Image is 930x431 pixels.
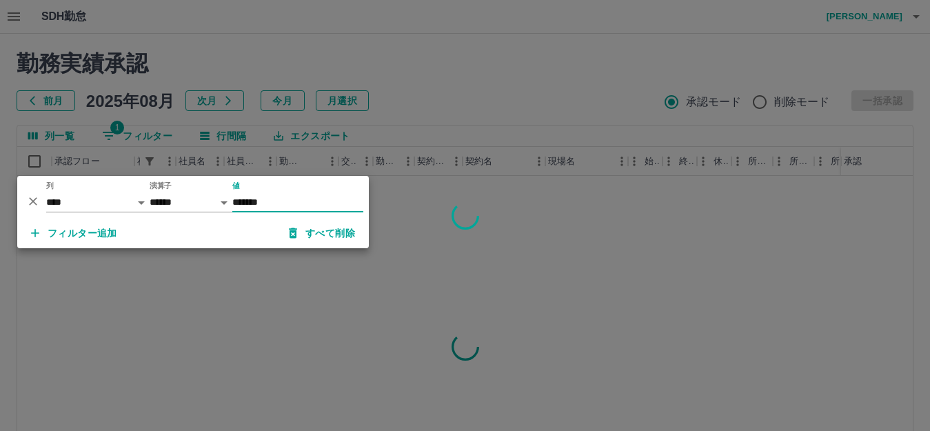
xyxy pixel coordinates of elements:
button: フィルター追加 [20,221,128,245]
label: 値 [232,181,240,191]
button: すべて削除 [278,221,366,245]
label: 演算子 [150,181,172,191]
label: 列 [46,181,54,191]
button: 削除 [23,191,43,212]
